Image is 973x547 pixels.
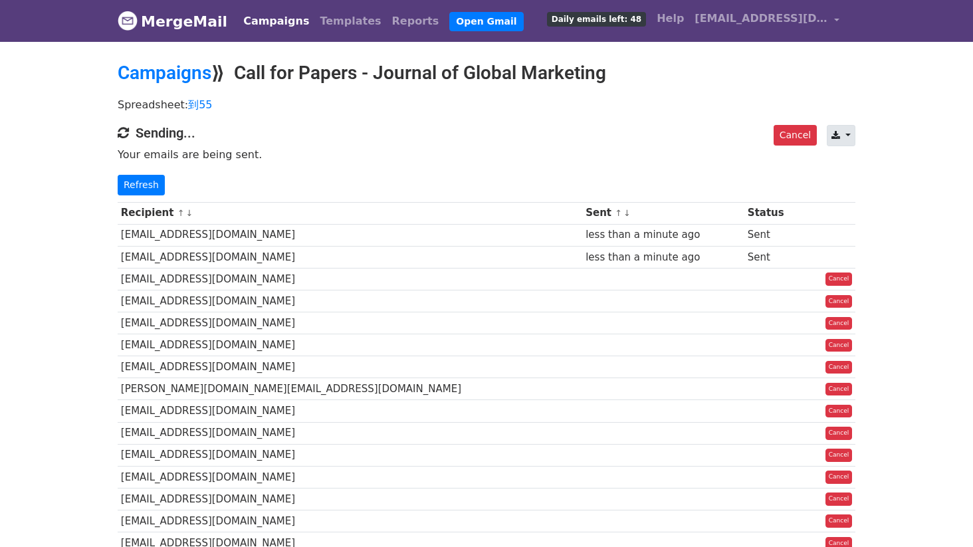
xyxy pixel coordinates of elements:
td: Sent [744,246,802,268]
a: Cancel [825,317,853,330]
a: Refresh [118,175,165,195]
td: [EMAIL_ADDRESS][DOMAIN_NAME] [118,466,582,488]
p: Your emails are being sent. [118,148,855,162]
td: [EMAIL_ADDRESS][DOMAIN_NAME] [118,268,582,290]
th: Status [744,202,802,224]
a: ↑ [177,208,185,218]
img: MergeMail logo [118,11,138,31]
td: [EMAIL_ADDRESS][DOMAIN_NAME] [118,312,582,334]
a: ↓ [623,208,631,218]
a: ↓ [185,208,193,218]
a: Cancel [825,449,853,462]
a: Cancel [825,405,853,418]
span: Daily emails left: 48 [547,12,646,27]
td: [EMAIL_ADDRESS][DOMAIN_NAME] [118,356,582,378]
a: Cancel [825,514,853,528]
a: Reports [387,8,445,35]
td: [EMAIL_ADDRESS][DOMAIN_NAME] [118,224,582,246]
a: 到55 [188,98,212,111]
a: Cancel [825,383,853,396]
td: [EMAIL_ADDRESS][DOMAIN_NAME] [118,290,582,312]
td: [EMAIL_ADDRESS][DOMAIN_NAME] [118,400,582,422]
td: [EMAIL_ADDRESS][DOMAIN_NAME] [118,510,582,532]
a: Campaigns [118,62,211,84]
h2: ⟫ Call for Papers - Journal of Global Marketing [118,62,855,84]
th: Recipient [118,202,582,224]
iframe: Chat Widget [907,483,973,547]
td: [EMAIL_ADDRESS][DOMAIN_NAME] [118,488,582,510]
td: [EMAIL_ADDRESS][DOMAIN_NAME] [118,334,582,356]
a: Cancel [825,273,853,286]
span: [EMAIL_ADDRESS][DOMAIN_NAME] [695,11,827,27]
a: [EMAIL_ADDRESS][DOMAIN_NAME] [689,5,845,37]
td: [EMAIL_ADDRESS][DOMAIN_NAME] [118,422,582,444]
a: Cancel [825,339,853,352]
a: Open Gmail [449,12,523,31]
p: Spreadsheet: [118,98,855,112]
th: Sent [582,202,744,224]
a: Cancel [825,492,853,506]
div: less than a minute ago [586,250,741,265]
a: Cancel [825,471,853,484]
a: Templates [314,8,386,35]
a: Help [651,5,689,32]
td: [PERSON_NAME][DOMAIN_NAME][EMAIL_ADDRESS][DOMAIN_NAME] [118,378,582,400]
td: [EMAIL_ADDRESS][DOMAIN_NAME] [118,444,582,466]
a: Cancel [774,125,817,146]
a: Cancel [825,427,853,440]
h4: Sending... [118,125,855,141]
a: Cancel [825,361,853,374]
a: Cancel [825,295,853,308]
a: ↑ [615,208,622,218]
div: less than a minute ago [586,227,741,243]
td: Sent [744,224,802,246]
a: Daily emails left: 48 [542,5,651,32]
a: Campaigns [238,8,314,35]
td: [EMAIL_ADDRESS][DOMAIN_NAME] [118,246,582,268]
a: MergeMail [118,7,227,35]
